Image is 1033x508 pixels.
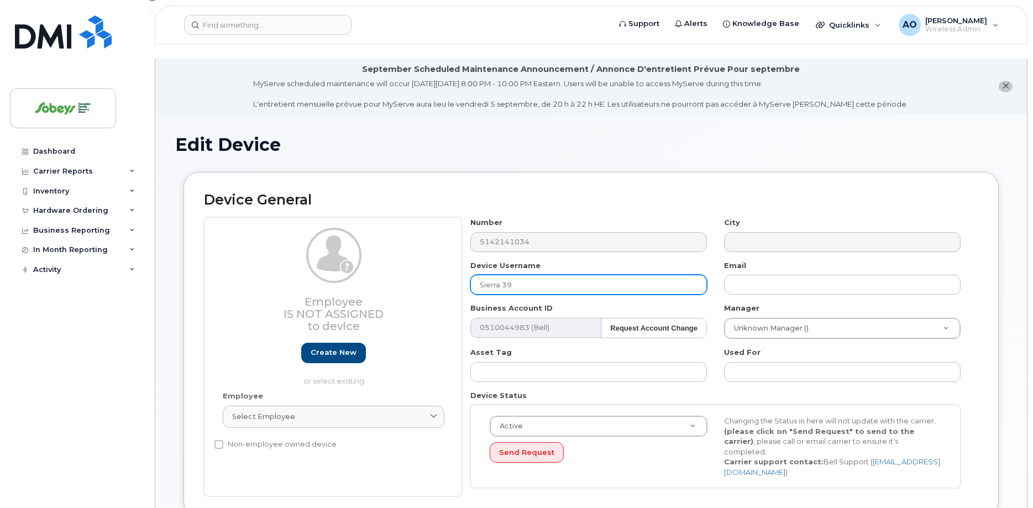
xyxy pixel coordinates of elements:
h1: Edit Device [175,135,1007,154]
button: close notification [999,81,1013,92]
span: Unknown Manager () [727,323,809,333]
input: Non-employee owned device [214,440,223,449]
label: Manager [724,303,759,313]
label: Asset Tag [470,347,512,358]
div: MyServe scheduled maintenance will occur [DATE][DATE] 8:00 PM - 10:00 PM Eastern. Users will be u... [253,78,908,109]
label: Business Account ID [470,303,553,313]
label: Device Status [470,390,527,401]
span: Is not assigned [284,307,384,321]
label: Email [724,260,746,271]
label: Used For [724,347,761,358]
strong: (please click on "Send Request" to send to the carrier) [724,427,914,446]
label: Device Username [470,260,541,271]
div: Changing the Status in here will not update with the carrier, , please call or email carrier to e... [716,416,950,477]
span: to device [307,320,360,333]
h2: Device General [204,192,978,208]
p: or select existing [223,376,444,386]
div: September Scheduled Maintenance Announcement / Annonce D'entretient Prévue Pour septembre [362,64,800,75]
a: [EMAIL_ADDRESS][DOMAIN_NAME] [724,457,940,476]
span: Active [493,421,523,431]
label: Number [470,217,502,228]
button: Send Request [490,442,564,463]
span: Select employee [232,411,295,422]
h3: Employee [223,296,444,332]
a: Active [490,416,707,436]
a: Unknown Manager () [725,318,960,338]
strong: Request Account Change [610,324,698,332]
a: Select employee [223,406,444,428]
a: Create new [301,343,366,363]
label: Employee [223,391,263,401]
label: City [724,217,740,228]
label: Non-employee owned device [214,438,337,451]
button: Request Account Change [601,318,707,338]
strong: Carrier support contact: [724,457,824,466]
